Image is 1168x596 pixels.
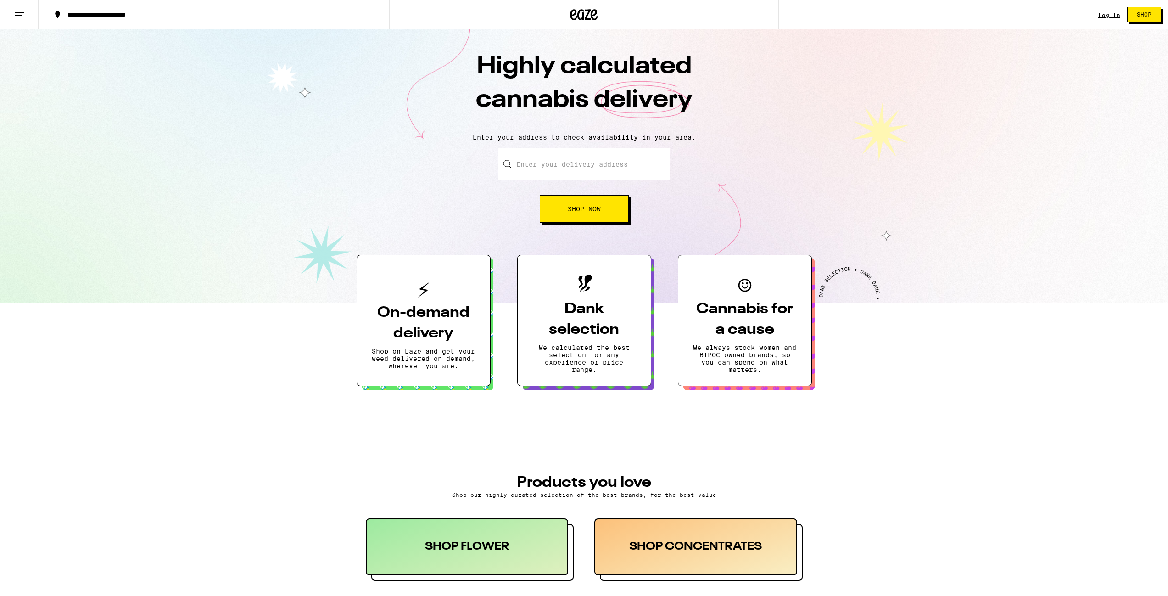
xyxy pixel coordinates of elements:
[366,492,803,498] p: Shop our highly curated selection of the best brands, for the best value
[357,255,491,386] button: On-demand deliveryShop on Eaze and get your weed delivered on demand, wherever you are.
[693,344,797,373] p: We always stock women and BIPOC owned brands, so you can spend on what matters.
[372,348,475,370] p: Shop on Eaze and get your weed delivered on demand, wherever you are.
[498,148,670,180] input: Enter your delivery address
[517,255,651,386] button: Dank selectionWe calculated the best selection for any experience or price range.
[1098,12,1120,18] a: Log In
[568,206,601,212] span: Shop Now
[372,303,475,344] h3: On-demand delivery
[1120,7,1168,22] a: Shop
[366,518,574,581] button: SHOP FLOWER
[532,299,636,340] h3: Dank selection
[366,475,803,490] h3: PRODUCTS YOU LOVE
[1137,12,1151,17] span: Shop
[1127,7,1161,22] button: Shop
[678,255,812,386] button: Cannabis for a causeWe always stock women and BIPOC owned brands, so you can spend on what matters.
[594,518,797,575] div: SHOP CONCENTRATES
[9,134,1159,141] p: Enter your address to check availability in your area.
[424,50,745,126] h1: Highly calculated cannabis delivery
[540,195,629,223] button: Shop Now
[594,518,803,581] button: SHOP CONCENTRATES
[532,344,636,373] p: We calculated the best selection for any experience or price range.
[366,518,569,575] div: SHOP FLOWER
[693,299,797,340] h3: Cannabis for a cause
